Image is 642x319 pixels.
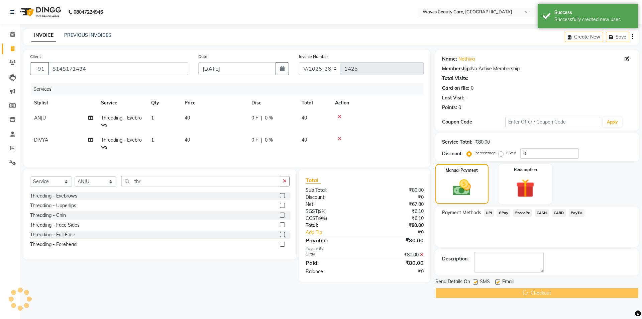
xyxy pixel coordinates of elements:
div: Description: [442,255,469,262]
div: Threading - Eyebrows [30,192,77,200]
span: 0 F [251,114,258,122]
div: ( ) [301,208,364,215]
div: ₹0 [375,229,428,236]
div: ₹80.00 [475,139,490,146]
div: Threading - Full Face [30,231,75,238]
button: Create New [565,32,603,42]
span: PayTM [569,209,585,217]
span: SMS [480,278,490,287]
th: Disc [247,95,298,110]
a: PREVIOUS INVOICES [64,32,111,38]
span: 1 [151,137,154,143]
div: ₹6.10 [364,208,428,215]
span: CASH [535,209,549,217]
span: Threading - Eyebrows [101,115,142,128]
span: CARD [552,209,566,217]
span: Threading - Eyebrows [101,137,142,150]
div: ₹80.00 [364,236,428,244]
span: DIVYA [34,137,48,143]
div: ₹80.00 [364,251,428,258]
div: ₹80.00 [364,222,428,229]
div: Name: [442,56,457,63]
div: Paid: [301,259,364,267]
div: ₹80.00 [364,187,428,194]
img: _cash.svg [447,177,476,198]
label: Redemption [514,167,537,173]
th: Service [97,95,147,110]
button: Save [606,32,629,42]
div: Balance : [301,268,364,275]
div: - [466,94,468,101]
div: Threading - Upperlips [30,202,76,209]
span: 40 [185,137,190,143]
img: logo [17,3,63,21]
b: 08047224946 [74,3,103,21]
div: ₹6.10 [364,215,428,222]
div: Discount: [301,194,364,201]
span: | [261,137,262,144]
th: Qty [147,95,181,110]
div: Threading - Face Sides [30,222,80,229]
div: Success [554,9,633,16]
span: Email [502,278,514,287]
a: Add Tip [301,229,375,236]
div: ₹0 [364,268,428,275]
div: Payments [306,246,424,251]
div: Last Visit: [442,94,464,101]
img: _gift.svg [510,177,540,200]
div: Threading - Chin [30,212,66,219]
div: Card on file: [442,85,469,92]
span: Total [306,177,321,184]
span: 40 [185,115,190,121]
div: ( ) [301,215,364,222]
input: Search by Name/Mobile/Email/Code [48,62,188,75]
span: Send Details On [435,278,470,287]
span: GPay [497,209,510,217]
span: 0 % [265,114,273,122]
span: UPI [484,209,494,217]
span: Payment Methods [442,209,481,216]
span: CGST [306,215,318,221]
a: INVOICE [31,29,56,42]
button: Apply [603,117,622,127]
span: 1 [151,115,154,121]
th: Action [331,95,424,110]
span: 9% [319,209,325,214]
label: Percentage [474,150,496,156]
label: Invoice Number [299,54,328,60]
span: | [261,114,262,122]
div: Payable: [301,236,364,244]
div: 0 [458,104,461,111]
div: Threading - Forehead [30,241,77,248]
span: 40 [302,137,307,143]
div: Sub Total: [301,187,364,194]
span: SGST [306,208,318,214]
a: Nathiya [458,56,475,63]
span: ANJU [34,115,46,121]
div: GPay [301,251,364,258]
div: Total: [301,222,364,229]
div: No Active Membership [442,65,632,72]
div: ₹67.80 [364,201,428,208]
div: Successfully created new user. [554,16,633,23]
div: ₹0 [364,194,428,201]
th: Price [181,95,247,110]
input: Search or Scan [121,176,280,186]
span: 9% [319,216,326,221]
label: Date [198,54,207,60]
div: Service Total: [442,139,472,146]
div: Discount: [442,150,463,157]
th: Stylist [30,95,97,110]
div: Points: [442,104,457,111]
div: Net: [301,201,364,208]
div: Services [31,83,429,95]
span: 0 F [251,137,258,144]
label: Manual Payment [446,167,478,173]
span: 0 % [265,137,273,144]
div: 0 [471,85,473,92]
button: +91 [30,62,49,75]
th: Total [298,95,331,110]
div: Total Visits: [442,75,468,82]
div: ₹80.00 [364,259,428,267]
span: 40 [302,115,307,121]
